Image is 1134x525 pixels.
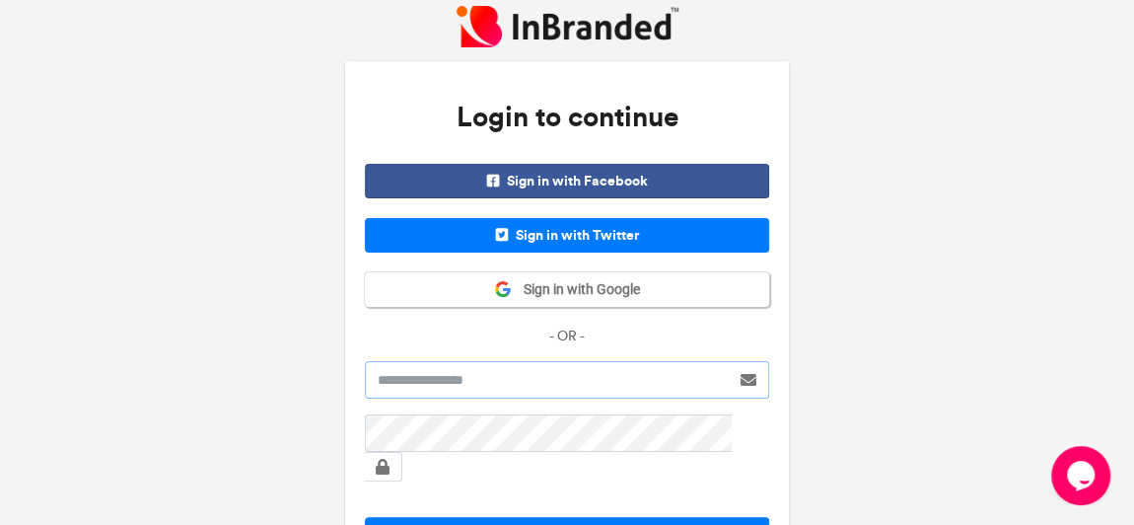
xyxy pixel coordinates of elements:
[457,6,678,46] img: InBranded Logo
[365,164,769,198] span: Sign in with Facebook
[365,218,769,253] span: Sign in with Twitter
[1051,446,1114,505] iframe: chat widget
[365,81,769,154] h3: Login to continue
[512,280,640,300] span: Sign in with Google
[365,327,769,346] p: - OR -
[365,272,769,307] button: Sign in with Google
